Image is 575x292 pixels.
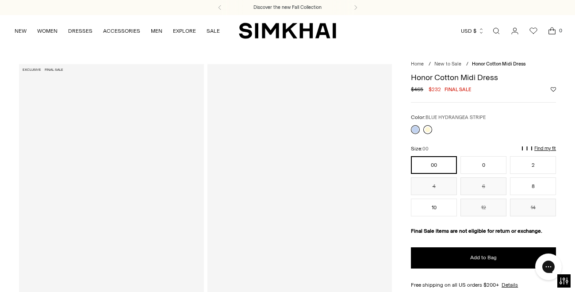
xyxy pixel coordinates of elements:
label: Color: [411,113,486,122]
iframe: Sign Up via Text for Offers [7,258,89,285]
button: 00 [411,156,457,174]
button: 6 [460,177,506,195]
div: / [466,61,468,68]
label: Size: [411,145,429,153]
span: $232 [429,85,441,93]
a: Go to the account page [506,22,524,40]
span: Honor Cotton Midi Dress [472,61,525,67]
a: Wishlist [525,22,542,40]
div: / [429,61,431,68]
span: 00 [422,146,429,152]
button: 0 [460,156,506,174]
a: MEN [151,21,162,41]
a: SIMKHAI [239,22,336,39]
button: 8 [510,177,556,195]
a: ACCESSORIES [103,21,140,41]
a: WOMEN [37,21,57,41]
a: Open cart modal [543,22,561,40]
a: EXPLORE [173,21,196,41]
button: 4 [411,177,457,195]
a: DRESSES [68,21,92,41]
span: Add to Bag [470,254,497,261]
a: New to Sale [434,61,461,67]
a: Open search modal [487,22,505,40]
span: 0 [556,27,564,35]
button: Add to Bag [411,247,556,269]
strong: Final Sale items are not eligible for return or exchange. [411,228,542,234]
div: Free shipping on all US orders $200+ [411,281,556,289]
nav: breadcrumbs [411,61,556,68]
a: Home [411,61,424,67]
button: 12 [460,199,506,216]
button: USD $ [461,21,484,41]
a: NEW [15,21,27,41]
button: 10 [411,199,457,216]
iframe: Gorgias live chat messenger [531,250,566,283]
h1: Honor Cotton Midi Dress [411,73,556,81]
a: Details [502,281,518,289]
button: 14 [510,199,556,216]
a: Discover the new Fall Collection [253,4,322,11]
a: SALE [207,21,220,41]
s: $465 [411,85,423,93]
span: BLUE HYDRANGEA STRIPE [425,115,486,120]
button: 2 [510,156,556,174]
button: Add to Wishlist [551,87,556,92]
